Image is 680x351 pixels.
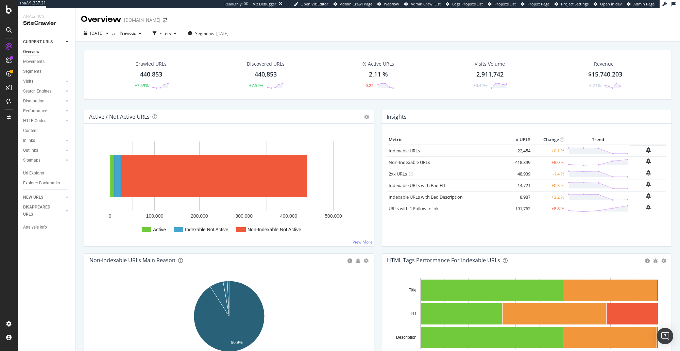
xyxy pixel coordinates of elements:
td: 418,399 [505,156,532,168]
a: Webflow [377,1,399,7]
div: bell-plus [646,147,651,153]
td: +8.0 % [532,156,566,168]
div: Performance [23,107,47,115]
text: 200,000 [191,213,208,219]
span: Logs Projects List [452,1,483,6]
a: Open Viz Editor [294,1,328,7]
span: Admin Page [633,1,654,6]
td: +0.1 % [532,145,566,157]
button: Filters [150,28,179,39]
text: 400,000 [280,213,297,219]
a: Project Settings [555,1,589,7]
svg: A chart. [89,135,369,241]
span: vs [112,30,117,36]
div: Analytics [23,14,70,19]
text: 500,000 [325,213,342,219]
div: Movements [23,58,45,65]
div: Visits Volume [475,61,505,67]
div: bell-plus [646,193,651,199]
div: circle-info [347,258,352,263]
a: URLs with 1 Follow Inlink [389,205,439,212]
a: Explorer Bookmarks [23,180,70,187]
div: Content [23,127,38,134]
td: 191,762 [505,203,532,214]
a: Admin Crawl List [404,1,441,7]
div: +7.59% [249,83,263,88]
text: 100,000 [146,213,164,219]
div: -0.22 [364,83,374,88]
span: 2025 Sep. 3rd [90,30,103,36]
div: Url Explorer [23,170,44,177]
div: Segments [23,68,41,75]
a: Inlinks [23,137,64,144]
a: DISAPPEARED URLS [23,204,64,218]
div: 2.11 % [369,70,388,79]
a: 2xx URLs [389,171,407,177]
td: +3.2 % [532,191,566,203]
a: Performance [23,107,64,115]
h4: Active / Not Active URLs [89,112,150,121]
a: CURRENT URLS [23,38,64,46]
div: arrow-right-arrow-left [163,18,167,22]
a: Overview [23,48,70,55]
text: H1 [411,312,417,316]
div: ReadOnly: [224,1,243,7]
a: Segments [23,68,70,75]
a: Open in dev [594,1,622,7]
div: Outlinks [23,147,38,154]
div: Overview [23,48,39,55]
div: gear [661,258,666,263]
span: Revenue [594,61,614,67]
a: Indexable URLs [389,148,420,154]
a: View More [353,239,373,245]
a: Movements [23,58,70,65]
div: bug [356,258,360,263]
span: Project Settings [561,1,589,6]
span: Previous [117,30,136,36]
a: Sitemaps [23,157,64,164]
div: circle-info [645,258,650,263]
span: Segments [195,31,214,36]
div: Inlinks [23,137,35,144]
a: Content [23,127,70,134]
i: Options [364,115,369,119]
a: Non-Indexable URLs [389,159,430,165]
div: [DOMAIN_NAME] [124,17,160,23]
a: Url Explorer [23,170,70,177]
span: Open Viz Editor [301,1,328,6]
div: DISAPPEARED URLS [23,204,57,218]
div: 440,853 [255,70,277,79]
span: Project Page [527,1,549,6]
div: Analysis Info [23,224,47,231]
text: 0 [109,213,112,219]
a: Admin Page [627,1,654,7]
div: Non-Indexable URLs Main Reason [89,257,175,264]
div: Search Engines [23,88,51,95]
div: % Active URLs [362,61,394,67]
span: Webflow [384,1,399,6]
a: NEW URLS [23,194,64,201]
div: [DATE] [216,31,228,36]
a: Distribution [23,98,64,105]
text: 300,000 [235,213,253,219]
text: Title [409,288,417,292]
div: Open Intercom Messenger [657,328,673,344]
span: Admin Crawl Page [340,1,372,6]
a: Search Engines [23,88,64,95]
div: NEW URLS [23,194,43,201]
div: gear [364,258,369,263]
div: -3.21% [588,83,601,88]
a: Indexable URLs with Bad H1 [389,182,445,188]
td: +8.8 % [532,203,566,214]
text: 90.9% [231,340,243,345]
text: Active [153,227,166,232]
td: +0.3 % [532,180,566,191]
a: Indexable URLs with Bad Description [389,194,463,200]
div: SiteCrawler [23,19,70,27]
div: CURRENT URLS [23,38,53,46]
td: -1.4 % [532,168,566,180]
button: [DATE] [81,28,112,39]
div: Viz Debugger: [253,1,277,7]
span: Open in dev [600,1,622,6]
